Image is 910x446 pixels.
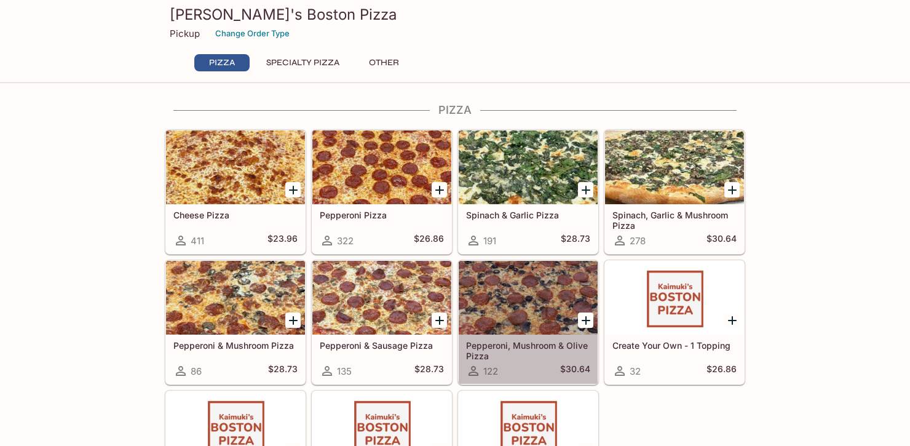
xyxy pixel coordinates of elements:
[312,130,452,254] a: Pepperoni Pizza322$26.86
[337,365,352,377] span: 135
[191,235,204,247] span: 411
[210,24,295,43] button: Change Order Type
[320,340,444,351] h5: Pepperoni & Sausage Pizza
[560,364,590,378] h5: $30.64
[605,130,744,204] div: Spinach, Garlic & Mushroom Pizza
[173,340,298,351] h5: Pepperoni & Mushroom Pizza
[191,365,202,377] span: 86
[312,261,451,335] div: Pepperoni & Sausage Pizza
[466,210,590,220] h5: Spinach & Garlic Pizza
[612,340,737,351] h5: Create Your Own - 1 Topping
[458,260,598,384] a: Pepperoni, Mushroom & Olive Pizza122$30.64
[604,260,745,384] a: Create Your Own - 1 Topping32$26.86
[170,28,200,39] p: Pickup
[578,182,593,197] button: Add Spinach & Garlic Pizza
[165,130,306,254] a: Cheese Pizza411$23.96
[259,54,346,71] button: Specialty Pizza
[459,261,598,335] div: Pepperoni, Mushroom & Olive Pizza
[724,313,740,328] button: Add Create Your Own - 1 Topping
[312,260,452,384] a: Pepperoni & Sausage Pizza135$28.73
[414,233,444,248] h5: $26.86
[706,364,737,378] h5: $26.86
[312,130,451,204] div: Pepperoni Pizza
[630,235,646,247] span: 278
[604,130,745,254] a: Spinach, Garlic & Mushroom Pizza278$30.64
[166,130,305,204] div: Cheese Pizza
[630,365,641,377] span: 32
[458,130,598,254] a: Spinach & Garlic Pizza191$28.73
[320,210,444,220] h5: Pepperoni Pizza
[459,130,598,204] div: Spinach & Garlic Pizza
[337,235,354,247] span: 322
[466,340,590,360] h5: Pepperoni, Mushroom & Olive Pizza
[612,210,737,230] h5: Spinach, Garlic & Mushroom Pizza
[706,233,737,248] h5: $30.64
[432,313,447,328] button: Add Pepperoni & Sausage Pizza
[561,233,590,248] h5: $28.73
[170,5,740,24] h3: [PERSON_NAME]'s Boston Pizza
[165,103,745,117] h4: Pizza
[432,182,447,197] button: Add Pepperoni Pizza
[285,313,301,328] button: Add Pepperoni & Mushroom Pizza
[194,54,250,71] button: Pizza
[165,260,306,384] a: Pepperoni & Mushroom Pizza86$28.73
[173,210,298,220] h5: Cheese Pizza
[605,261,744,335] div: Create Your Own - 1 Topping
[483,235,496,247] span: 191
[356,54,411,71] button: Other
[267,233,298,248] h5: $23.96
[578,313,593,328] button: Add Pepperoni, Mushroom & Olive Pizza
[414,364,444,378] h5: $28.73
[483,365,498,377] span: 122
[166,261,305,335] div: Pepperoni & Mushroom Pizza
[724,182,740,197] button: Add Spinach, Garlic & Mushroom Pizza
[268,364,298,378] h5: $28.73
[285,182,301,197] button: Add Cheese Pizza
